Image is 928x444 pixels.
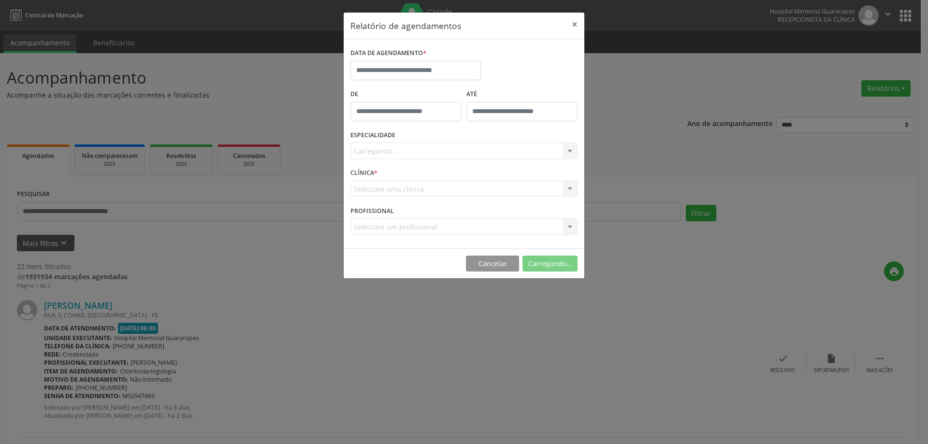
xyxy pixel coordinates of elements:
[350,46,426,61] label: DATA DE AGENDAMENTO
[466,256,519,272] button: Cancelar
[350,19,461,32] h5: Relatório de agendamentos
[350,87,462,102] label: De
[466,87,578,102] label: ATÉ
[522,256,578,272] button: Carregando...
[350,166,377,181] label: CLÍNICA
[350,203,394,218] label: PROFISSIONAL
[350,128,395,143] label: ESPECIALIDADE
[565,13,584,36] button: Close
